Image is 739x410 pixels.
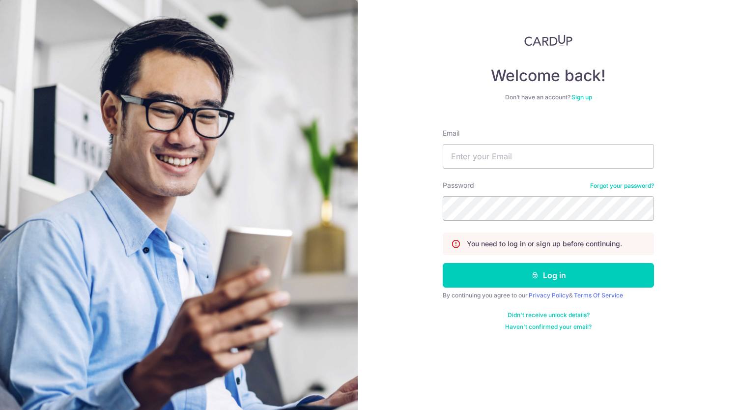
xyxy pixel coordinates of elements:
[529,292,569,299] a: Privacy Policy
[443,263,654,288] button: Log in
[508,311,590,319] a: Didn't receive unlock details?
[574,292,623,299] a: Terms Of Service
[443,180,474,190] label: Password
[443,292,654,299] div: By continuing you agree to our &
[443,144,654,169] input: Enter your Email
[505,323,592,331] a: Haven't confirmed your email?
[443,128,459,138] label: Email
[443,93,654,101] div: Don’t have an account?
[524,34,572,46] img: CardUp Logo
[467,239,622,249] p: You need to log in or sign up before continuing.
[571,93,592,101] a: Sign up
[443,66,654,86] h4: Welcome back!
[590,182,654,190] a: Forgot your password?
